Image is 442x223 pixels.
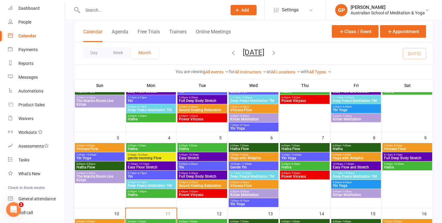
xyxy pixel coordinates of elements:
[18,116,33,121] div: Waivers
[8,43,65,57] a: Payments
[230,156,277,160] span: Yoga with Weights
[6,202,21,217] iframe: Intercom live chat
[239,124,249,127] span: - 8:15pm
[188,163,198,165] span: - 3:00pm
[343,163,354,165] span: - 11:00am
[137,96,147,99] span: - 6:15pm
[188,172,198,175] span: - 6:30pm
[351,10,425,16] div: Australian School of Meditation & Yoga
[281,156,328,160] span: Yin Yoga
[8,192,65,206] a: General attendance kiosk mode
[179,153,226,156] span: 9:30am
[384,163,431,165] span: 9:30am
[127,117,175,121] span: Hatha
[8,70,65,84] a: Messages
[332,190,380,193] span: 6:30pm
[335,4,347,16] div: GP
[18,144,49,149] div: Assessments
[332,156,380,160] span: Yoga with Weights
[239,220,249,223] span: - 7:00am
[188,190,198,193] span: - 7:45pm
[230,184,277,187] span: Vinyasa Flow
[127,163,175,165] span: 11:00am
[126,79,177,92] th: Mon
[271,70,301,74] a: All Locations
[18,47,38,52] div: Payments
[18,171,41,176] div: What's New
[332,96,380,99] span: 11:15am
[127,115,175,117] span: 6:30pm
[332,153,380,156] span: 9:00am
[179,193,226,197] span: Power Vinyasa
[127,156,175,160] span: gentle morning Flow
[137,181,147,184] span: - 6:15pm
[85,153,96,156] span: - 10:45am
[239,190,249,193] span: - 8:00pm
[281,153,328,156] span: 9:30am
[8,98,65,112] a: Product Sales
[351,5,425,10] div: [PERSON_NAME]
[137,105,147,108] span: - 6:15pm
[422,208,433,218] div: 16
[393,163,404,165] span: - 10:30am
[332,90,380,93] span: Easy Flow and Stretch
[230,105,277,108] span: 5:30pm
[179,181,226,184] span: 5:30pm
[239,199,249,202] span: - 8:15pm
[168,132,176,142] div: 4
[341,144,351,147] span: - 7:00am
[290,144,300,147] span: - 7:00am
[74,79,126,92] th: Sun
[8,139,65,153] a: Assessments
[393,144,402,147] span: - 8:00am
[8,15,65,29] a: People
[127,147,175,151] span: Hatha
[229,69,235,74] strong: for
[240,96,252,99] span: - 12:00pm
[332,220,380,223] span: 6:00am
[230,108,277,112] span: Vinyasa Flow
[179,220,226,223] span: 6:00am
[281,147,328,151] span: Hatha Flow
[179,108,226,112] span: Sound Healing Relaxation
[127,181,175,184] span: 5:30pm
[281,99,328,103] span: Power Vinyasa
[230,127,277,130] span: Yin Yoga
[332,147,380,151] span: Hatha
[18,196,56,201] div: General attendance
[332,115,380,117] span: 6:30pm
[83,47,105,58] button: Day
[332,25,378,38] button: Class / Event
[332,172,380,175] span: 11:15am
[228,79,279,92] th: Wed
[127,184,175,187] span: Deep Peace Meditation TM
[281,220,328,223] span: 6:00am
[127,172,175,175] span: 5:15pm
[127,165,175,169] span: Easy Floor Stretch
[179,175,226,178] span: Full Deep Body Stretch
[230,153,277,156] span: 9:00am
[179,190,226,193] span: 6:45pm
[179,172,226,175] span: 5:30pm
[8,112,65,126] a: Waivers
[18,61,33,66] div: Reports
[127,96,175,99] span: 5:15pm
[290,172,300,175] span: - 7:45pm
[76,99,123,106] span: The Mantra Room Live Kirtan
[384,156,431,160] span: Full Deep Body Stretch
[165,208,176,218] div: 11
[342,105,352,108] span: - 6:30pm
[76,172,123,175] span: 5:00pm
[240,172,252,175] span: - 12:00pm
[219,132,228,142] div: 5
[393,220,402,223] span: - 8:00am
[76,220,123,223] span: 8:00am
[332,163,380,165] span: 10:00am
[332,99,380,103] span: Deep Peace Meditation TM
[127,108,175,112] span: Deep Peace Meditation TM
[105,47,131,58] button: Week
[230,220,277,223] span: 6:00am
[85,163,95,165] span: - 5:00pm
[188,144,197,147] span: - 7:00am
[290,163,300,165] span: - 6:30pm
